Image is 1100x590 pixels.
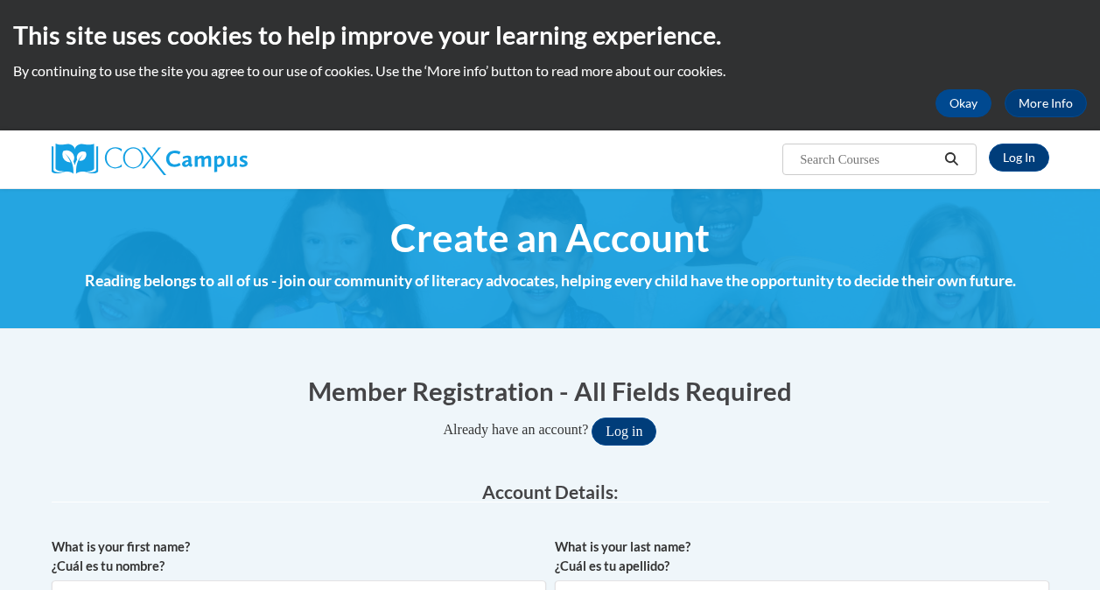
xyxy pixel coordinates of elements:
[13,61,1087,81] p: By continuing to use the site you agree to our use of cookies. Use the ‘More info’ button to read...
[482,481,619,502] span: Account Details:
[989,144,1049,172] a: Log In
[592,418,656,446] button: Log in
[390,214,710,261] span: Create an Account
[52,373,1049,409] h1: Member Registration - All Fields Required
[938,149,964,170] button: Search
[555,537,1049,576] label: What is your last name? ¿Cuál es tu apellido?
[52,144,248,175] img: Cox Campus
[798,149,938,170] input: Search Courses
[1005,89,1087,117] a: More Info
[444,422,589,437] span: Already have an account?
[52,270,1049,292] h4: Reading belongs to all of us - join our community of literacy advocates, helping every child have...
[935,89,991,117] button: Okay
[52,537,546,576] label: What is your first name? ¿Cuál es tu nombre?
[13,18,1087,53] h2: This site uses cookies to help improve your learning experience.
